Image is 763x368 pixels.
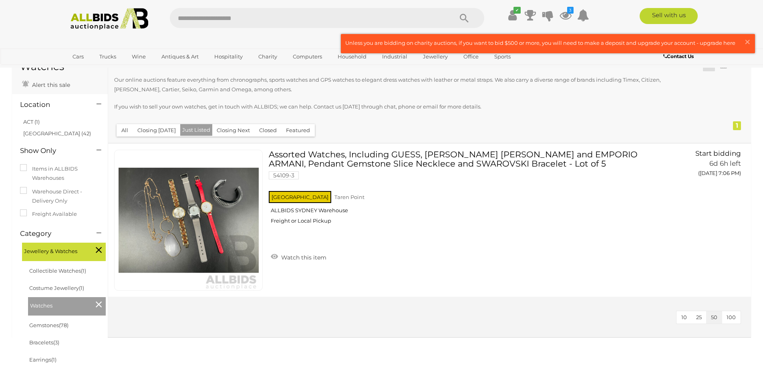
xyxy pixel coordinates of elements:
div: 1 [733,121,741,130]
span: × [744,34,751,50]
button: 50 [706,311,722,324]
a: 3 [560,8,572,22]
a: Alert this sale [20,78,72,90]
button: Closed [254,124,282,137]
h4: Show Only [20,147,85,155]
a: Antiques & Art [156,50,204,63]
span: Start bidding [695,149,741,157]
span: (1) [51,356,56,363]
a: ACT (1) [23,119,40,125]
button: Closing Next [212,124,255,137]
a: Contact Us [663,52,696,61]
button: Closing [DATE] [133,124,181,137]
b: Contact Us [663,53,694,59]
button: Featured [281,124,315,137]
span: (3) [53,339,59,346]
a: ✔ [507,8,519,22]
img: Allbids.com.au [66,8,153,30]
a: Trucks [94,50,121,63]
button: All [117,124,133,137]
label: Freight Available [20,209,77,219]
button: 100 [722,311,741,324]
a: Assorted Watches, Including GUESS, [PERSON_NAME] [PERSON_NAME] and EMPORIO ARMANI, Pendant Gemsto... [275,150,638,230]
a: Industrial [377,50,413,63]
span: (78) [59,322,68,328]
a: Bracelets(3) [29,339,59,346]
a: Sell with us [640,8,698,24]
a: Sports [489,50,516,63]
span: Watch this item [279,254,326,261]
h4: Category [20,230,85,237]
a: [GEOGRAPHIC_DATA] [67,63,135,76]
a: Costume Jewellery(1) [29,285,84,291]
label: Warehouse Direct - Delivery Only [20,187,100,206]
button: 25 [691,311,707,324]
a: Cars [67,50,89,63]
a: Wine [127,50,151,63]
span: 25 [696,314,702,320]
button: 10 [676,311,692,324]
span: Jewellery & Watches [24,245,84,256]
label: Items in ALLBIDS Warehouses [20,164,100,183]
a: Earrings(1) [29,356,56,363]
span: 50 [711,314,717,320]
a: Charity [253,50,282,63]
a: Watch this item [269,251,328,263]
a: Household [332,50,372,63]
i: 3 [567,7,574,14]
p: If you wish to sell your own watches, get in touch with ALLBIDS; we can help. Contact us [DATE] t... [114,102,686,111]
i: ✔ [513,7,521,14]
a: [GEOGRAPHIC_DATA] (42) [23,130,91,137]
a: Gemstones(78) [29,322,68,328]
button: Just Listed [180,124,212,136]
span: Watches [30,299,90,310]
span: 10 [681,314,687,320]
a: Computers [288,50,327,63]
span: (1) [81,267,86,274]
p: Our online auctions feature everything from chronographs, sports watches and GPS watches to elega... [114,75,686,94]
span: 100 [727,314,736,320]
a: Collectible Watches(1) [29,267,86,274]
h4: Location [20,101,85,109]
a: Hospitality [209,50,248,63]
img: 54109-3a.jpeg [119,150,259,290]
a: Office [458,50,484,63]
h1: Watches [20,61,100,72]
button: Search [444,8,484,28]
span: (1) [79,285,84,291]
span: Alert this sale [30,81,70,88]
a: Start bidding 6d 6h left ([DATE] 7:06 PM) [650,150,743,181]
a: Jewellery [418,50,453,63]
